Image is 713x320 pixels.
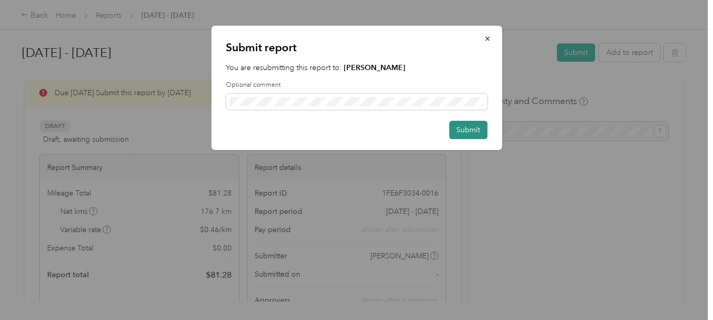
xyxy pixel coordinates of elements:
[344,63,405,72] strong: [PERSON_NAME]
[654,261,713,320] iframe: Everlance-gr Chat Button Frame
[449,121,487,139] button: Submit
[226,62,487,73] p: You are resubmitting this report to:
[226,40,487,55] p: Submit report
[226,81,487,90] label: Optional comment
